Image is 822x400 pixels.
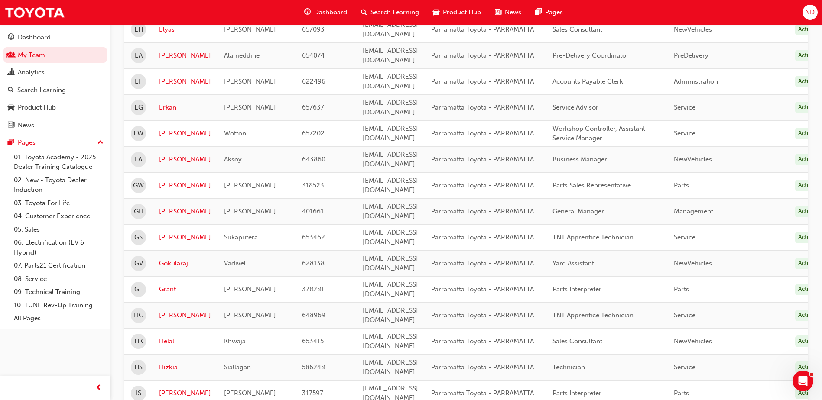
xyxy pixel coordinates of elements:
[224,155,242,163] span: Aksoy
[159,181,211,190] a: [PERSON_NAME]
[803,5,818,20] button: ND
[302,285,324,293] span: 378281
[134,310,143,320] span: HC
[224,77,276,85] span: [PERSON_NAME]
[805,7,815,17] span: ND
[134,284,143,294] span: GF
[8,122,14,129] span: news-icon
[674,363,695,371] span: Service
[302,181,324,189] span: 318523
[159,25,211,35] a: Elyas
[795,387,818,399] div: Active
[3,47,107,63] a: My Team
[431,207,534,215] span: Parramatta Toyota - PARRAMATTA
[302,155,325,163] span: 643860
[224,26,276,33] span: [PERSON_NAME]
[159,129,211,139] a: [PERSON_NAME]
[10,197,107,210] a: 03. Toyota For Life
[431,52,534,59] span: Parramatta Toyota - PARRAMATTA
[552,181,631,189] span: Parts Sales Representative
[159,232,211,242] a: [PERSON_NAME]
[3,28,107,135] button: DashboardMy TeamAnalyticsSearch LearningProduct HubNews
[302,207,324,215] span: 401661
[133,129,143,139] span: EW
[4,3,65,22] img: Trak
[302,337,324,345] span: 653415
[535,7,542,18] span: pages-icon
[552,233,634,241] span: TNT Apprentice Technician
[363,73,418,90] span: [EMAIL_ADDRESS][DOMAIN_NAME]
[363,151,418,168] span: [EMAIL_ADDRESS][DOMAIN_NAME]
[431,181,534,189] span: Parramatta Toyota - PARRAMATTA
[361,7,367,18] span: search-icon
[505,7,521,17] span: News
[795,102,818,113] div: Active
[134,206,143,216] span: GH
[159,51,211,61] a: [PERSON_NAME]
[552,26,602,33] span: Sales Consultant
[795,361,818,373] div: Active
[370,7,419,17] span: Search Learning
[795,310,818,321] div: Active
[674,181,689,189] span: Parts
[552,125,645,142] span: Workshop Controller, Assistant Service Manager
[134,25,143,35] span: EH
[97,137,104,148] span: up-icon
[674,311,695,319] span: Service
[8,34,14,42] span: guage-icon
[302,52,325,59] span: 654074
[363,358,418,376] span: [EMAIL_ADDRESS][DOMAIN_NAME]
[8,139,14,147] span: pages-icon
[302,129,325,137] span: 657202
[159,206,211,216] a: [PERSON_NAME]
[18,68,45,77] div: Analytics
[363,255,418,272] span: [EMAIL_ADDRESS][DOMAIN_NAME]
[795,154,818,165] div: Active
[10,151,107,174] a: 01. Toyota Academy - 2025 Dealer Training Catalogue
[363,281,418,298] span: [EMAIL_ADDRESS][DOMAIN_NAME]
[159,103,211,113] a: Erkan
[302,311,325,319] span: 648969
[10,299,107,312] a: 10. TUNE Rev-Up Training
[302,389,323,397] span: 317597
[431,389,534,397] span: Parramatta Toyota - PARRAMATTA
[17,85,66,95] div: Search Learning
[545,7,563,17] span: Pages
[18,103,56,113] div: Product Hub
[674,337,712,345] span: NewVehicles
[302,363,325,371] span: 586248
[224,181,276,189] span: [PERSON_NAME]
[363,203,418,220] span: [EMAIL_ADDRESS][DOMAIN_NAME]
[431,129,534,137] span: Parramatta Toyota - PARRAMATTA
[793,371,813,391] iframe: Intercom live chat
[8,52,14,59] span: people-icon
[224,285,276,293] span: [PERSON_NAME]
[674,26,712,33] span: NewVehicles
[18,120,34,130] div: News
[159,284,211,294] a: Grant
[3,117,107,133] a: News
[302,233,325,241] span: 653462
[224,259,246,267] span: Vadivel
[795,128,818,139] div: Active
[431,311,534,319] span: Parramatta Toyota - PARRAMATTA
[135,77,142,87] span: EF
[795,24,818,35] div: Active
[363,125,418,142] span: [EMAIL_ADDRESS][DOMAIN_NAME]
[552,259,594,267] span: Yard Assistant
[224,103,276,111] span: [PERSON_NAME]
[363,306,418,324] span: [EMAIL_ADDRESS][DOMAIN_NAME]
[552,285,601,293] span: Parts Interpreter
[224,311,276,319] span: [PERSON_NAME]
[443,7,481,17] span: Product Hub
[495,7,501,18] span: news-icon
[426,3,488,21] a: car-iconProduct Hub
[795,335,818,347] div: Active
[528,3,570,21] a: pages-iconPages
[10,312,107,325] a: All Pages
[134,336,143,346] span: HK
[10,223,107,236] a: 05. Sales
[552,207,604,215] span: General Manager
[795,258,818,269] div: Active
[552,103,598,111] span: Service Advisor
